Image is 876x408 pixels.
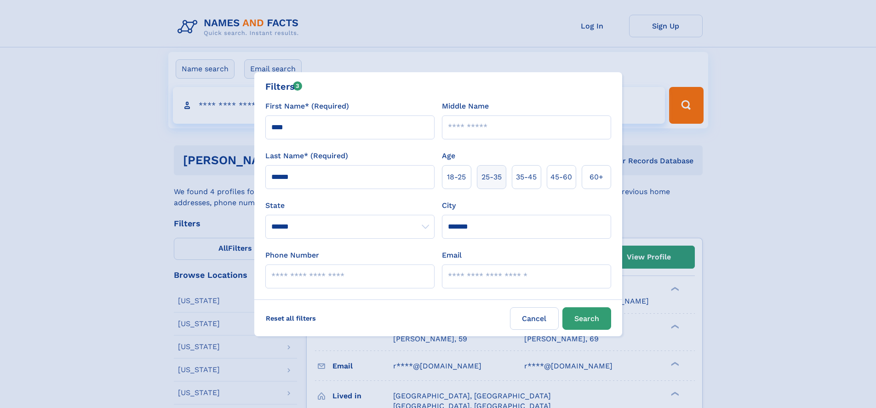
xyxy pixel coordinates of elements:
label: City [442,200,456,211]
label: Age [442,150,455,161]
span: 18‑25 [447,172,466,183]
label: Last Name* (Required) [265,150,348,161]
span: 60+ [590,172,603,183]
label: First Name* (Required) [265,101,349,112]
span: 45‑60 [550,172,572,183]
button: Search [562,307,611,330]
label: Phone Number [265,250,319,261]
span: 25‑35 [481,172,502,183]
label: Email [442,250,462,261]
label: Reset all filters [260,307,322,329]
span: 35‑45 [516,172,537,183]
div: Filters [265,80,303,93]
label: State [265,200,435,211]
label: Middle Name [442,101,489,112]
label: Cancel [510,307,559,330]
